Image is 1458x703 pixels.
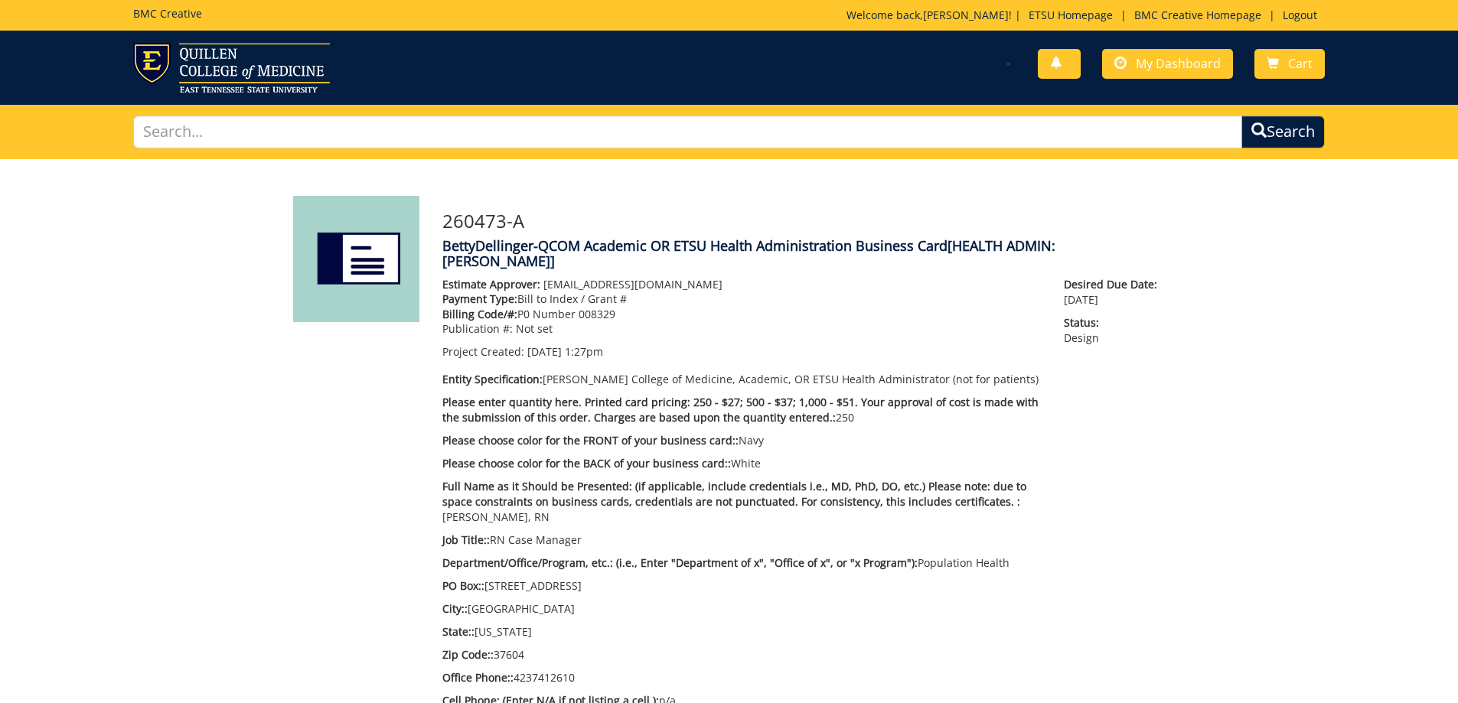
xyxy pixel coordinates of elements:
[442,372,1042,387] p: [PERSON_NAME] College of Medicine, Academic, OR ETSU Health Administrator (not for patients)
[442,395,1042,425] p: 250
[1102,49,1233,79] a: My Dashboard
[923,8,1009,22] a: [PERSON_NAME]
[442,395,1039,425] span: Please enter quantity here. Printed card pricing: 250 - $27; 500 - $37; 1,000 - $51. Your approva...
[442,578,484,593] span: PO Box::
[1136,55,1221,72] span: My Dashboard
[1275,8,1325,22] a: Logout
[442,647,1042,662] p: 37604
[442,532,490,547] span: Job Title::
[442,372,543,386] span: Entity Specification:
[442,670,514,685] span: Office Phone::
[442,211,1166,231] h3: 260473-A
[442,291,517,306] span: Payment Type:
[1021,8,1120,22] a: ETSU Homepage
[442,307,517,321] span: Billing Code/#:
[442,624,475,639] span: State::
[442,555,1042,571] p: Population Health
[442,456,1042,471] p: White
[846,8,1325,23] p: Welcome back, ! | | |
[442,456,731,470] span: Please choose color for the BACK of your business card::
[1064,315,1165,346] p: Design
[442,624,1042,640] p: [US_STATE]
[442,239,1166,269] h4: BettyDellinger-QCOM Academic OR ETSU Health Administration Business Card
[1241,116,1325,148] button: Search
[1288,55,1313,72] span: Cart
[442,433,739,448] span: Please choose color for the FRONT of your business card::
[442,578,1042,594] p: [STREET_ADDRESS]
[1064,315,1165,330] span: Status:
[133,43,330,93] img: ETSU logo
[527,344,603,359] span: [DATE] 1:27pm
[293,196,419,322] img: Product featured image
[442,291,1042,307] p: Bill to Index / Grant #
[442,344,524,359] span: Project Created:
[442,277,540,291] span: Estimate Approver:
[442,601,1042,617] p: [GEOGRAPHIC_DATA]
[1127,8,1269,22] a: BMC Creative Homepage
[133,116,1243,148] input: Search...
[516,321,553,336] span: Not set
[442,479,1026,509] span: Full Name as it Should be Presented: (if applicable, include credentials i.e., MD, PhD, DO, etc.)...
[442,236,1055,270] span: [HEALTH ADMIN: [PERSON_NAME]]
[442,321,513,336] span: Publication #:
[1064,277,1165,292] span: Desired Due Date:
[1254,49,1325,79] a: Cart
[442,532,1042,548] p: RN Case Manager
[133,8,202,19] h5: BMC Creative
[442,479,1042,525] p: [PERSON_NAME], RN
[442,307,1042,322] p: P0 Number 008329
[442,647,494,662] span: Zip Code::
[442,433,1042,448] p: Navy
[442,277,1042,292] p: [EMAIL_ADDRESS][DOMAIN_NAME]
[442,555,918,570] span: Department/Office/Program, etc.: (i.e., Enter "Department of x", "Office of x", or "x Program"):
[1064,277,1165,308] p: [DATE]
[442,670,1042,685] p: 4237412610
[442,601,468,616] span: City::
